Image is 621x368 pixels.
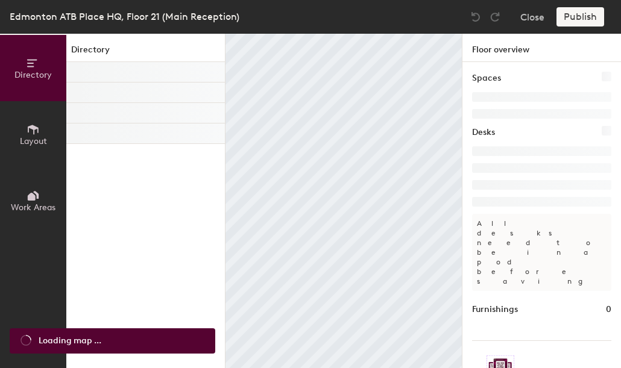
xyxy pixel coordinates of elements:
h1: Spaces [472,72,501,85]
div: Edmonton ATB Place HQ, Floor 21 (Main Reception) [10,9,239,24]
h1: 0 [606,303,611,316]
h1: Desks [472,126,495,139]
span: Loading map ... [39,334,101,348]
img: Undo [470,11,482,23]
h1: Floor overview [462,34,621,62]
h1: Directory [66,43,225,62]
span: Directory [14,70,52,80]
button: Close [520,7,544,27]
span: Work Areas [11,202,55,213]
p: All desks need to be in a pod before saving [472,214,611,291]
span: Layout [20,136,47,146]
img: Redo [489,11,501,23]
h1: Furnishings [472,303,518,316]
canvas: Map [225,34,462,368]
